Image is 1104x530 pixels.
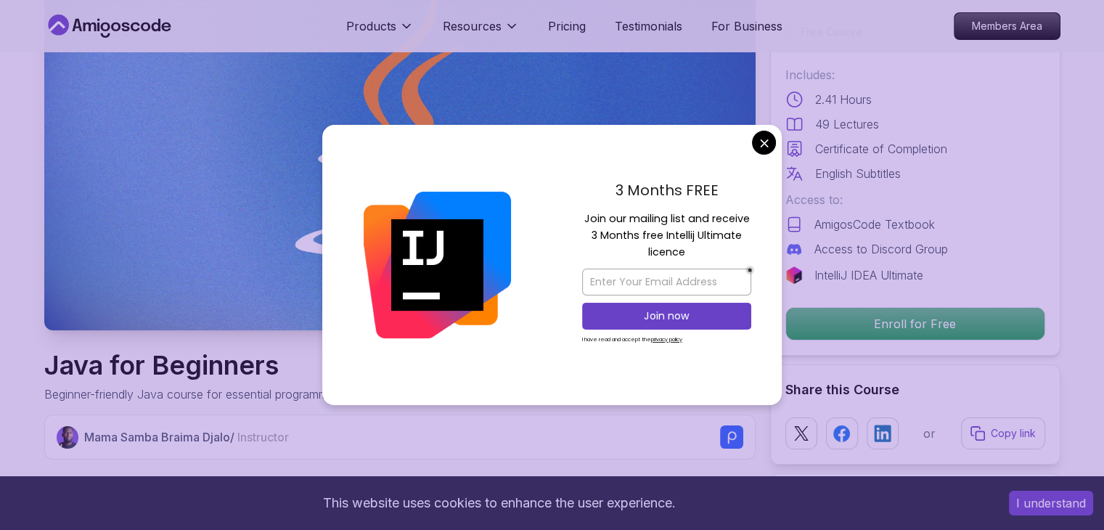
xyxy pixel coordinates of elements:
h1: Java for Beginners [44,351,526,380]
p: AmigosCode Textbook [814,216,935,233]
button: Products [346,17,414,46]
p: Members Area [954,13,1060,39]
p: 2.41 Hours [815,91,872,108]
button: Enroll for Free [785,307,1045,341]
p: Mama Samba Braima Djalo / [84,428,289,446]
p: English Subtitles [815,165,901,182]
h2: Share this Course [785,380,1045,400]
p: IntelliJ IDEA Ultimate [814,266,923,284]
button: Copy link [961,417,1045,449]
p: Access to Discord Group [814,240,948,258]
a: Pricing [548,17,586,35]
p: Beginner-friendly Java course for essential programming skills and application development [44,386,526,403]
a: For Business [711,17,782,35]
p: or [923,425,936,442]
div: This website uses cookies to enhance the user experience. [11,487,987,519]
button: Accept cookies [1009,491,1093,515]
p: Includes: [785,66,1045,83]
p: Certificate of Completion [815,140,947,158]
button: Resources [443,17,519,46]
p: Resources [443,17,502,35]
p: Copy link [991,426,1036,441]
span: Instructor [237,430,289,444]
p: 49 Lectures [815,115,879,133]
img: Nelson Djalo [57,426,79,449]
img: jetbrains logo [785,266,803,284]
a: Testimonials [615,17,682,35]
p: Enroll for Free [786,308,1044,340]
a: Members Area [954,12,1060,40]
p: Access to: [785,191,1045,208]
p: Products [346,17,396,35]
